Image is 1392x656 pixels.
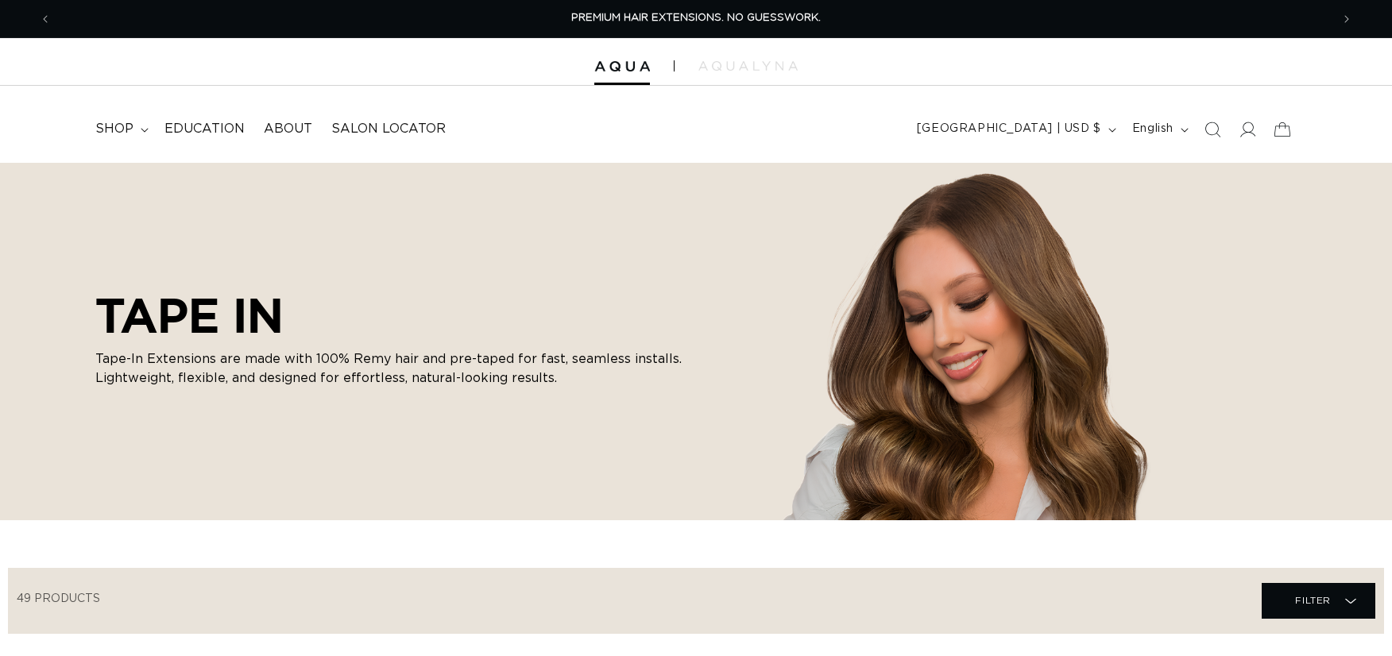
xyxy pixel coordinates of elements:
span: English [1132,121,1174,137]
button: [GEOGRAPHIC_DATA] | USD $ [907,114,1123,145]
span: 49 products [17,593,100,604]
p: Tape-In Extensions are made with 100% Remy hair and pre-taped for fast, seamless installs. Lightw... [95,349,699,388]
span: [GEOGRAPHIC_DATA] | USD $ [917,121,1101,137]
button: English [1123,114,1195,145]
img: aqualyna.com [698,61,798,71]
img: Aqua Hair Extensions [594,61,650,72]
span: PREMIUM HAIR EXTENSIONS. NO GUESSWORK. [571,13,821,23]
span: Education [164,121,245,137]
summary: Search [1195,112,1230,147]
summary: Filter [1262,583,1375,619]
a: About [254,111,322,147]
h2: TAPE IN [95,287,699,343]
span: Filter [1295,585,1331,615]
button: Previous announcement [28,4,63,34]
summary: shop [86,111,155,147]
button: Next announcement [1329,4,1364,34]
span: Salon Locator [331,121,446,137]
span: shop [95,121,133,137]
span: About [264,121,312,137]
a: Education [155,111,254,147]
a: Salon Locator [322,111,455,147]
